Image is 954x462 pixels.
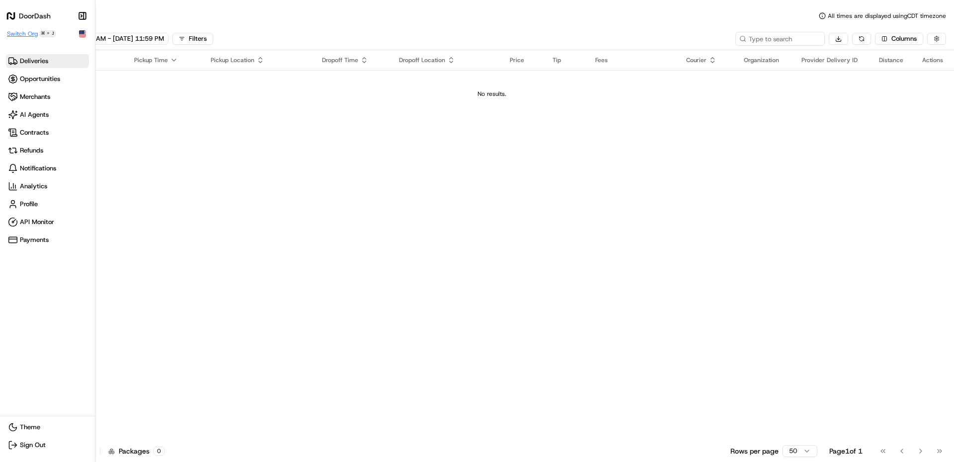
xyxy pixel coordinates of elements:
[6,161,89,175] a: Notifications
[20,110,49,119] span: AI Agents
[108,446,164,456] div: Packages
[6,420,89,434] button: Theme
[172,33,213,45] button: Filters
[891,34,917,43] span: Columns
[6,90,89,104] a: Merchants
[879,56,906,64] div: Distance
[744,56,786,64] div: Organization
[20,164,56,173] span: Notifications
[34,90,950,98] div: No results.
[20,441,46,450] span: Sign Out
[189,34,207,43] div: Filters
[730,446,779,456] p: Rows per page
[20,423,40,432] span: Theme
[735,32,825,46] input: Type to search
[19,11,51,21] h1: DoorDash
[20,200,38,209] span: Profile
[20,235,49,244] span: Payments
[20,57,48,66] span: Deliveries
[6,72,89,86] a: Opportunities
[6,54,89,68] a: Deliveries
[38,33,168,45] button: [DATE] 12:00 AM - [DATE] 11:59 PM
[922,56,946,64] div: Actions
[20,218,54,227] span: API Monitor
[20,182,47,191] span: Analytics
[134,56,168,64] span: Pickup Time
[211,56,254,64] span: Pickup Location
[6,197,89,211] a: Profile
[828,12,946,20] span: All times are displayed using CDT timezone
[6,11,75,21] a: DoorDash
[6,108,89,122] a: AI Agents
[54,34,164,43] span: [DATE] 12:00 AM - [DATE] 11:59 PM
[6,126,89,140] a: Contracts
[20,92,50,101] span: Merchants
[801,56,863,64] div: Provider Delivery ID
[7,30,56,38] button: Switch Org⌘+J
[686,56,707,64] span: Courier
[510,56,537,64] div: Price
[20,75,60,83] span: Opportunities
[154,447,164,456] div: 0
[6,233,89,247] a: Payments
[79,30,86,37] img: Flag of us
[553,56,579,64] div: Tip
[20,146,43,155] span: Refunds
[6,144,89,157] a: Refunds
[852,33,871,45] button: Refresh
[595,56,670,64] div: Fees
[829,446,863,456] div: Page 1 of 1
[399,56,445,64] span: Dropoff Location
[875,33,923,45] button: Columns
[6,179,89,193] a: Analytics
[20,128,49,137] span: Contracts
[7,30,38,38] span: Switch Org
[6,438,89,452] button: Sign Out
[322,56,358,64] span: Dropoff Time
[6,215,89,229] a: API Monitor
